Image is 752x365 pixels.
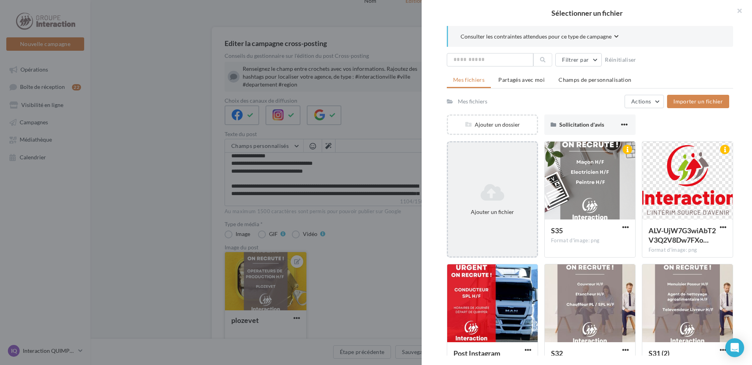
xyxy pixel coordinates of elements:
[434,9,739,17] h2: Sélectionner un fichier
[673,98,723,105] span: Importer un fichier
[649,247,726,254] div: Format d'image: png
[631,98,651,105] span: Actions
[625,95,664,108] button: Actions
[551,349,563,358] span: S32
[559,121,604,128] span: Sollicitation d'avis
[602,55,640,65] button: Réinitialiser
[458,98,487,105] div: Mes fichiers
[461,33,612,41] span: Consulter les contraintes attendues pour ce type de campagne
[498,76,545,83] span: Partagés avec moi
[649,226,716,244] span: ALV-UjW7G3wiAbT2V3Q2V8Dw7FXoIR-_NFBxa0thHtlo_yQeRxaHP1iV
[558,76,631,83] span: Champs de personnalisation
[725,338,744,357] div: Open Intercom Messenger
[667,95,729,108] button: Importer un fichier
[551,237,629,244] div: Format d'image: png
[451,208,534,216] div: Ajouter un fichier
[448,121,537,129] div: Ajouter un dossier
[461,32,619,42] button: Consulter les contraintes attendues pour ce type de campagne
[453,76,485,83] span: Mes fichiers
[555,53,602,66] button: Filtrer par
[551,226,563,235] span: S35
[649,349,669,358] span: S31 (2)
